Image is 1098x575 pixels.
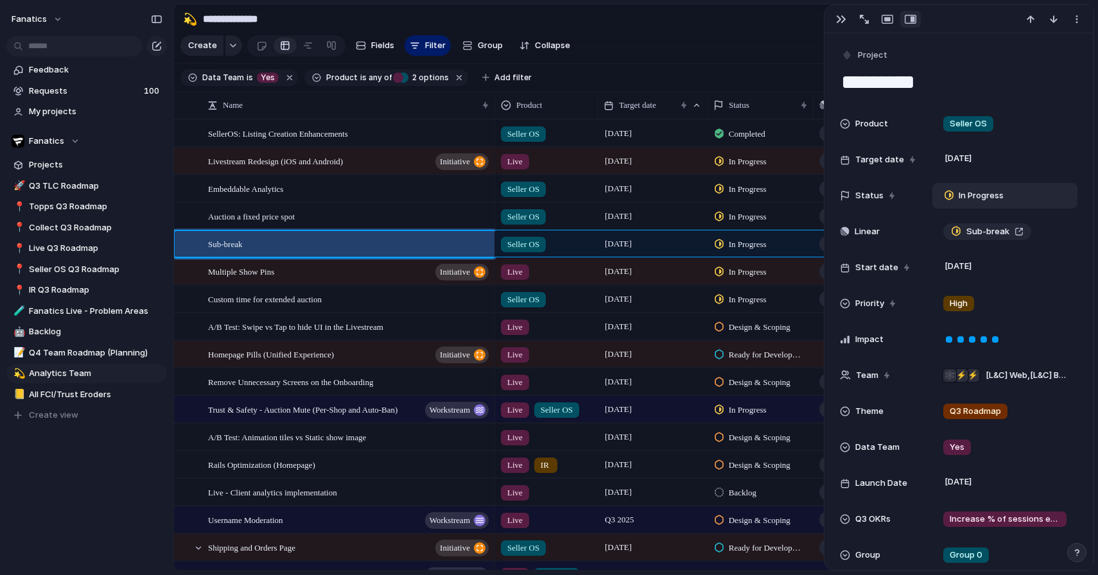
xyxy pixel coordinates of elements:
span: My projects [29,105,162,118]
span: workstream [430,401,470,419]
div: 📒All FCI/Trust Eroders [6,385,167,404]
span: IR [541,459,549,472]
span: initiative [440,263,470,281]
span: Linear [855,225,880,238]
span: Seller OS [507,542,539,554]
a: 📍IR Q3 Roadmap [6,280,167,300]
button: 📝 [12,347,24,359]
button: Create view [6,406,167,425]
span: Username Moderation [208,512,283,527]
a: 📍Live Q3 Roadmap [6,239,167,258]
a: Remove Unnecessary Screens on the Onboarding (iOS and Android) [819,373,911,390]
button: workstream [425,402,489,418]
span: Name [223,99,243,112]
span: [DATE] [602,485,635,500]
span: A/B Test: Swipe vs Tap to hide UI in the Livestream [208,319,383,334]
button: 2 options [393,71,451,85]
span: Q3 Roadmap [950,405,1001,418]
button: Create [180,35,223,56]
button: Collapse [514,35,575,56]
div: 📍 [13,283,22,298]
button: 🚀 [12,180,24,193]
button: initiative [435,540,489,556]
span: Status [855,189,884,202]
span: Group [478,39,503,52]
span: Design & Scoping [729,431,790,444]
span: Design & Scoping [729,459,790,472]
span: Create view [29,409,78,422]
span: All FCI/Trust Eroders [29,388,162,401]
span: SellerOS: Listing Creation Enhancements [208,126,348,141]
span: [DATE] [602,291,635,307]
span: Seller OS [507,183,539,196]
a: Custom time for extended auction [819,291,911,307]
button: initiative [435,264,489,280]
a: Shipping and Orders Page [819,539,911,556]
span: any of [367,72,392,83]
div: 💫 [183,10,197,28]
span: Q3 TLC Roadmap [29,180,162,193]
span: Live [507,431,523,444]
span: Ready for Development [729,348,803,361]
span: Live [507,266,523,279]
a: 📍Topps Q3 Roadmap [6,197,167,216]
button: isany of [358,71,394,85]
span: [DATE] [602,264,635,279]
span: initiative [440,153,470,171]
span: In Progress [729,210,767,223]
span: Seller OS [950,117,987,130]
a: Feedback [6,60,167,80]
span: Seller OS [507,128,539,141]
span: [DATE] [602,374,635,390]
span: Seller OS [541,404,573,416]
div: 🧪Fanatics Live - Problem Areas [6,302,167,321]
span: In Progress [729,183,767,196]
span: In Progress [729,155,767,168]
span: Live [507,486,523,499]
button: Fanatics [6,132,167,151]
span: Collect Q3 Roadmap [29,221,162,234]
span: Q3 2025 [602,512,637,528]
a: 🤖Backlog [6,322,167,341]
span: Fanatics [29,135,64,148]
span: [DATE] [602,153,635,169]
div: ⚡ [966,369,979,382]
button: Fields [351,35,399,56]
span: Sub-break [966,225,1009,238]
button: workstream [425,512,489,529]
span: [DATE] [602,209,635,224]
span: Collapse [535,39,570,52]
button: 💫 [12,367,24,380]
span: Analytics Team [29,367,162,380]
span: Completed [729,128,765,141]
button: is [244,71,256,85]
span: [DATE] [602,181,635,196]
span: Live [507,514,523,527]
span: [DATE] [602,347,635,362]
span: In Progress [959,189,1004,202]
span: Theme [855,405,884,418]
a: Livestream Redesign (iOS and Android) [819,153,911,169]
button: 🧪 [12,305,24,318]
span: Yes [261,72,275,83]
div: 💫 [13,366,22,381]
a: SellerOS: Listing Creation Enhancements [819,125,911,142]
span: Seller OS Q3 Roadmap [29,263,162,276]
a: Auction a fixed price spot [819,208,911,225]
span: is [360,72,367,83]
span: Backlog [729,486,756,499]
a: Multiple Show Pins [819,263,911,280]
span: [DATE] [941,151,975,166]
span: Q3 OKRs [855,513,891,526]
a: Requests100 [6,82,167,101]
span: Product [326,72,358,83]
span: [DATE] [602,319,635,334]
span: Seller OS [507,210,539,223]
span: Multiple Show Pins [208,264,274,279]
span: In Progress [729,293,767,306]
span: Group 0 [950,549,982,562]
span: [DATE] [941,259,975,274]
div: 📍 [13,241,22,256]
a: Rails Optimization (Homepage) [819,456,911,473]
span: Projects [29,159,162,171]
